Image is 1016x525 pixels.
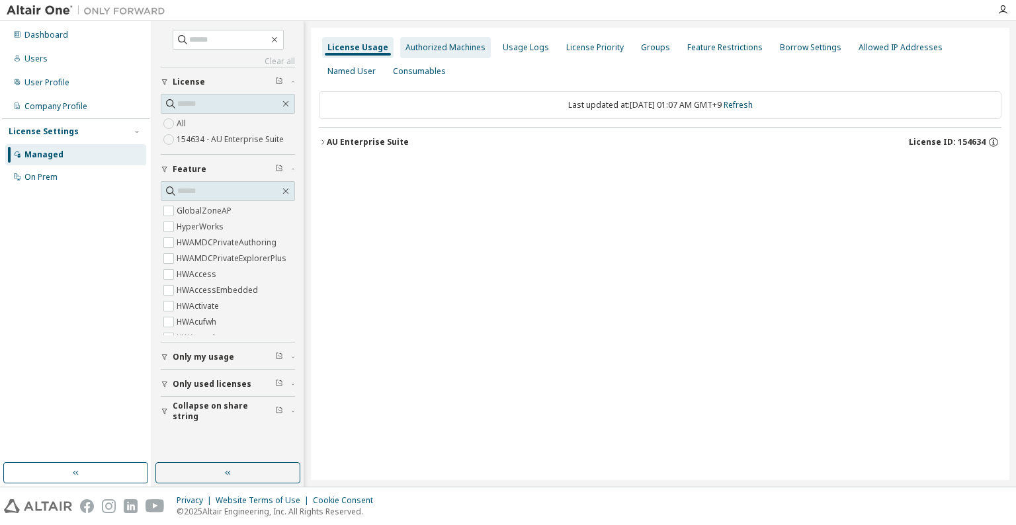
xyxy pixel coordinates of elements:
[124,499,138,513] img: linkedin.svg
[4,499,72,513] img: altair_logo.svg
[177,298,222,314] label: HWActivate
[319,128,1001,157] button: AU Enterprise SuiteLicense ID: 154634
[9,126,79,137] div: License Settings
[177,251,289,266] label: HWAMDCPrivateExplorerPlus
[173,379,251,389] span: Only used licenses
[161,343,295,372] button: Only my usage
[177,506,381,517] p: © 2025 Altair Engineering, Inc. All Rights Reserved.
[102,499,116,513] img: instagram.svg
[216,495,313,506] div: Website Terms of Use
[146,499,165,513] img: youtube.svg
[177,330,226,346] label: HWAcusolve
[724,99,753,110] a: Refresh
[24,77,69,88] div: User Profile
[177,495,216,506] div: Privacy
[275,164,283,175] span: Clear filter
[80,499,94,513] img: facebook.svg
[909,137,986,147] span: License ID: 154634
[327,42,388,53] div: License Usage
[7,4,172,17] img: Altair One
[161,397,295,426] button: Collapse on share string
[327,66,376,77] div: Named User
[177,219,226,235] label: HyperWorks
[641,42,670,53] div: Groups
[275,379,283,389] span: Clear filter
[24,149,63,160] div: Managed
[24,54,48,64] div: Users
[859,42,943,53] div: Allowed IP Addresses
[177,266,219,282] label: HWAccess
[393,66,446,77] div: Consumables
[161,155,295,184] button: Feature
[161,370,295,399] button: Only used licenses
[173,401,275,422] span: Collapse on share string
[177,314,219,330] label: HWAcufwh
[173,164,206,175] span: Feature
[161,56,295,67] a: Clear all
[275,352,283,362] span: Clear filter
[173,77,205,87] span: License
[327,137,409,147] div: AU Enterprise Suite
[780,42,841,53] div: Borrow Settings
[313,495,381,506] div: Cookie Consent
[24,30,68,40] div: Dashboard
[177,203,234,219] label: GlobalZoneAP
[177,235,279,251] label: HWAMDCPrivateAuthoring
[24,172,58,182] div: On Prem
[177,132,286,147] label: 154634 - AU Enterprise Suite
[173,352,234,362] span: Only my usage
[687,42,763,53] div: Feature Restrictions
[161,67,295,97] button: License
[177,116,189,132] label: All
[405,42,486,53] div: Authorized Machines
[275,77,283,87] span: Clear filter
[503,42,549,53] div: Usage Logs
[24,101,87,112] div: Company Profile
[566,42,624,53] div: License Priority
[275,406,283,417] span: Clear filter
[319,91,1001,119] div: Last updated at: [DATE] 01:07 AM GMT+9
[177,282,261,298] label: HWAccessEmbedded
